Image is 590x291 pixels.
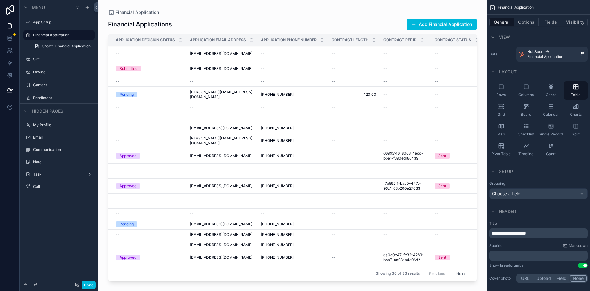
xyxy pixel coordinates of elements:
button: Map [489,121,513,139]
button: General [489,18,514,26]
button: Checklist [514,121,538,139]
button: Pivot Table [489,140,513,159]
button: Upload [533,275,554,282]
span: Timeline [518,152,533,156]
button: Gantt [539,140,563,159]
div: scrollable content [489,228,588,238]
label: Financial Application [33,33,91,38]
span: Financial Application [527,54,563,59]
label: Contact [33,83,91,87]
button: Charts [564,101,588,119]
label: Data [489,52,514,57]
button: None [570,275,587,282]
label: Device [33,70,91,75]
span: Financial Application [498,5,534,10]
span: Application Phone Number [261,38,317,42]
span: Cards [546,92,556,97]
span: View [499,34,510,40]
span: Single Record [539,132,563,137]
span: Split [572,132,580,137]
span: Hidden pages [32,108,63,114]
button: Grid [489,101,513,119]
button: Field [554,275,570,282]
button: Table [564,81,588,100]
a: Create Financial Application [31,41,95,51]
label: Subtitle [489,243,502,248]
a: HubSpotFinancial Application [516,47,588,62]
span: Setup [499,168,513,175]
button: Rows [489,81,513,100]
span: Rows [496,92,506,97]
span: Markdown [569,243,588,248]
span: Grid [498,112,505,117]
img: HubSpot logo [519,52,524,57]
button: Board [514,101,538,119]
label: My Profile [33,123,91,127]
label: Site [33,57,91,62]
span: Board [521,112,531,117]
label: Cover photo [489,276,514,281]
button: Cards [539,81,563,100]
button: Timeline [514,140,538,159]
label: Enrollment [33,95,91,100]
span: Create Financial Application [42,44,91,49]
span: Calendar [543,112,559,117]
label: Title [489,221,588,226]
button: URL [517,275,533,282]
button: Done [82,281,96,289]
div: scrollable content [489,251,588,261]
label: Grouping [489,181,505,186]
span: Choose a field [492,191,521,196]
span: Charts [570,112,582,117]
button: Next [452,269,469,278]
label: Note [33,160,91,164]
span: HubSpot [527,49,542,54]
span: Columns [518,92,534,97]
button: Split [564,121,588,139]
span: Menu [32,4,45,10]
label: App Setup [33,20,91,25]
label: Call [33,184,91,189]
div: Show breadcrumbs [489,263,523,268]
button: Columns [514,81,538,100]
span: Contract Ref ID [383,38,417,42]
a: Markdown [563,243,588,248]
button: Options [514,18,539,26]
label: Task [33,172,82,177]
span: Map [497,132,505,137]
button: Choose a field [489,188,588,199]
span: Application Decision Status [116,38,175,42]
span: Pivot Table [491,152,511,156]
button: Fields [539,18,563,26]
button: Single Record [539,121,563,139]
label: Email [33,135,91,140]
span: Showing 30 of 33 results [376,271,420,276]
span: Table [571,92,580,97]
label: Communication [33,147,91,152]
button: Visibility [563,18,588,26]
span: Header [499,208,516,215]
span: Contract Status [435,38,471,42]
span: Contract Length [332,38,368,42]
span: Layout [499,69,517,75]
span: Application Email Address [190,38,246,42]
span: Checklist [518,132,534,137]
button: Calendar [539,101,563,119]
span: Gantt [546,152,556,156]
